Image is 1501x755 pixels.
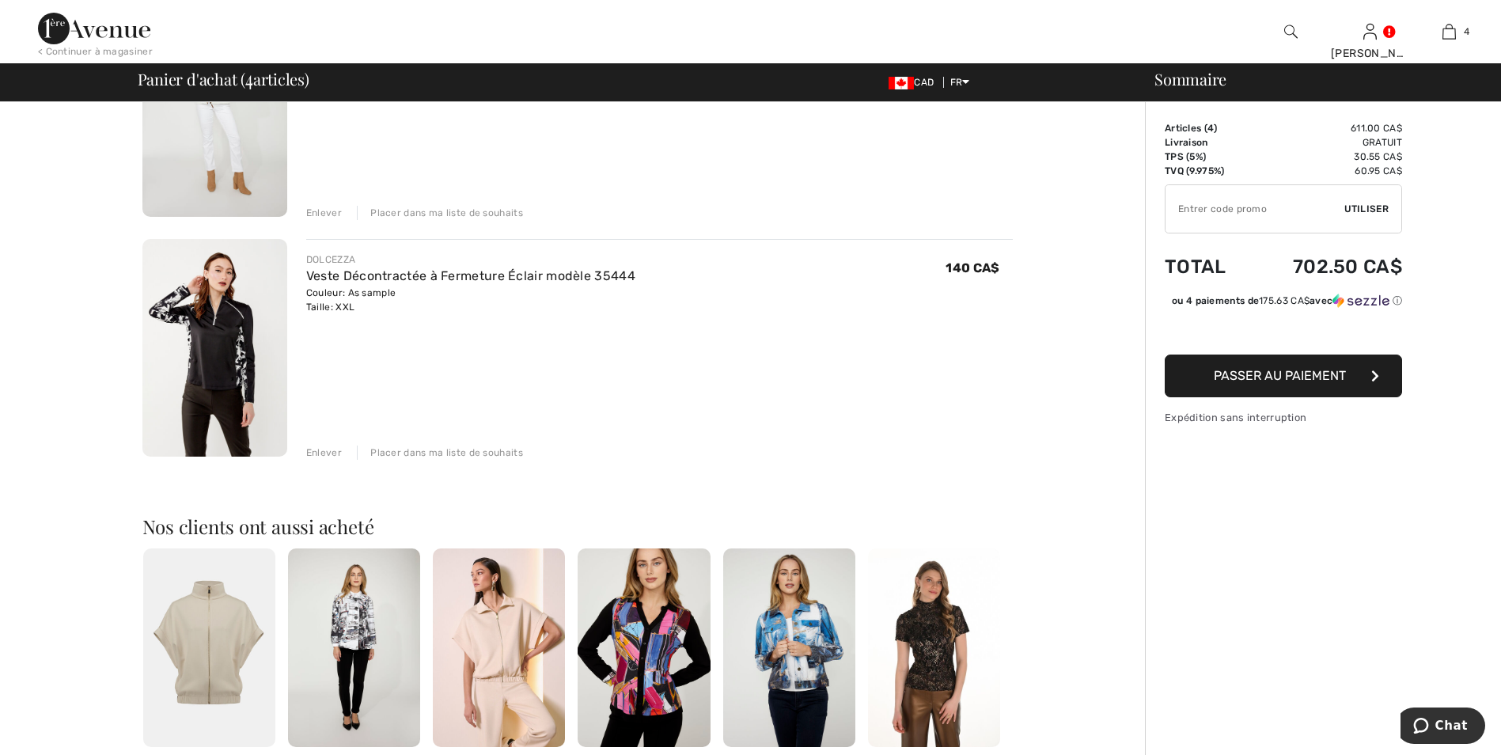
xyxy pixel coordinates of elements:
[433,548,565,747] img: Veste Zippée Décontractée modèle 254145
[1250,164,1402,178] td: 60.95 CA$
[306,206,342,220] div: Enlever
[1165,294,1402,313] div: ou 4 paiements de175.63 CA$avecSezzle Cliquez pour en savoir plus sur Sezzle
[889,77,940,88] span: CAD
[1442,22,1456,41] img: Mon panier
[38,13,150,44] img: 1ère Avenue
[357,206,523,220] div: Placer dans ma liste de souhaits
[357,446,523,460] div: Placer dans ma liste de souhaits
[245,67,253,88] span: 4
[1331,45,1408,62] div: [PERSON_NAME]
[1165,313,1402,349] iframe: PayPal-paypal
[1284,22,1298,41] img: recherche
[38,44,153,59] div: < Continuer à magasiner
[306,268,635,283] a: Veste Décontractée à Fermeture Éclair modèle 35444
[1172,294,1402,308] div: ou 4 paiements de avec
[138,71,309,87] span: Panier d'achat ( articles)
[306,446,342,460] div: Enlever
[868,548,1000,747] img: Haut fleuri avec bijoux modèle 254321
[1401,708,1485,747] iframe: Ouvre un widget dans lequel vous pouvez chatter avec l’un de nos agents
[1165,150,1250,164] td: TPS (5%)
[1165,135,1250,150] td: Livraison
[1207,123,1214,134] span: 4
[889,77,914,89] img: Canadian Dollar
[1250,240,1402,294] td: 702.50 CA$
[1250,150,1402,164] td: 30.55 CA$
[723,548,855,747] img: Veste en Denim Décontractée modèle 75677
[142,517,1013,536] h2: Nos clients ont aussi acheté
[1166,185,1344,233] input: Code promo
[950,77,970,88] span: FR
[1250,135,1402,150] td: Gratuit
[578,548,710,747] img: Chemise Décontractée à Motifs Abstraits modèle 75623
[143,548,275,747] img: Veste Zippée Décontractée modèle 254145
[1363,22,1377,41] img: Mes infos
[1410,22,1488,41] a: 4
[1344,202,1389,216] span: Utiliser
[1165,164,1250,178] td: TVQ (9.975%)
[1214,368,1346,383] span: Passer au paiement
[306,286,635,314] div: Couleur: As sample Taille: XXL
[142,239,287,457] img: Veste Décontractée à Fermeture Éclair modèle 35444
[1165,240,1250,294] td: Total
[946,260,999,275] span: 140 CA$
[288,548,420,747] img: Chemise Fermeture Boutonnée modèle 75699
[1332,294,1389,308] img: Sezzle
[1250,121,1402,135] td: 611.00 CA$
[1165,121,1250,135] td: Articles ( )
[1464,25,1469,39] span: 4
[1135,71,1492,87] div: Sommaire
[1259,295,1310,306] span: 175.63 CA$
[1165,355,1402,397] button: Passer au paiement
[306,252,635,267] div: DOLCEZZA
[1165,410,1402,425] div: Expédition sans interruption
[1363,24,1377,39] a: Se connecter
